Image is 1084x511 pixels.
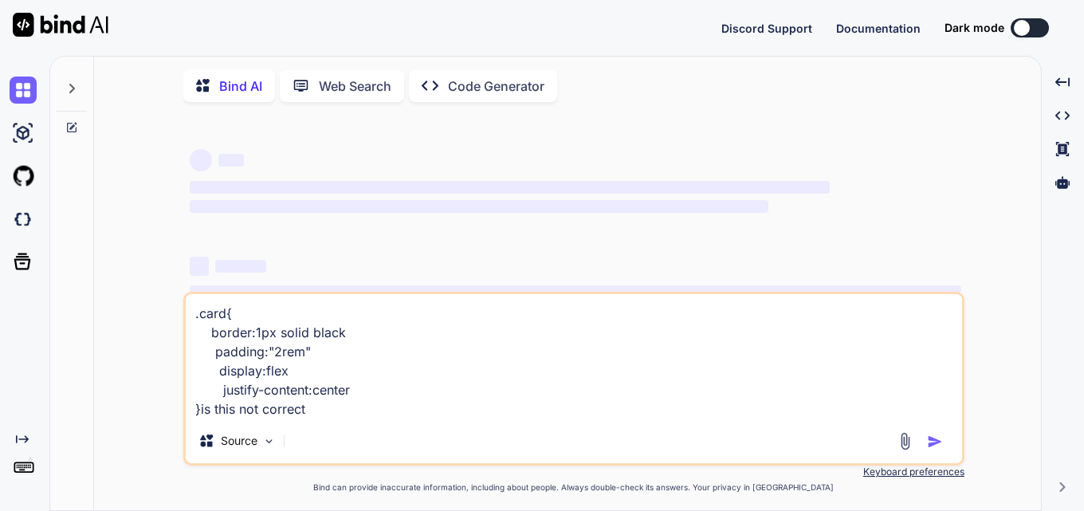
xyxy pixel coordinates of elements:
[221,433,257,449] p: Source
[836,22,921,35] span: Documentation
[319,77,391,96] p: Web Search
[186,294,962,419] textarea: .card{ border:1px solid black padding:"2rem" display:flex justify-content:center }is this not cor...
[448,77,544,96] p: Code Generator
[190,181,830,194] span: ‌
[215,260,266,273] span: ‌
[10,163,37,190] img: githubLight
[183,466,964,478] p: Keyboard preferences
[945,20,1004,36] span: Dark mode
[10,77,37,104] img: chat
[10,120,37,147] img: ai-studio
[219,77,262,96] p: Bind AI
[218,154,244,167] span: ‌
[262,434,276,448] img: Pick Models
[721,22,812,35] span: Discord Support
[190,149,212,171] span: ‌
[183,482,964,493] p: Bind can provide inaccurate information, including about people. Always double-check its answers....
[721,20,812,37] button: Discord Support
[836,20,921,37] button: Documentation
[10,206,37,233] img: darkCloudIdeIcon
[13,13,108,37] img: Bind AI
[896,432,914,450] img: attachment
[927,434,943,450] img: icon
[190,200,768,213] span: ‌
[190,285,961,298] span: ‌
[190,257,209,276] span: ‌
